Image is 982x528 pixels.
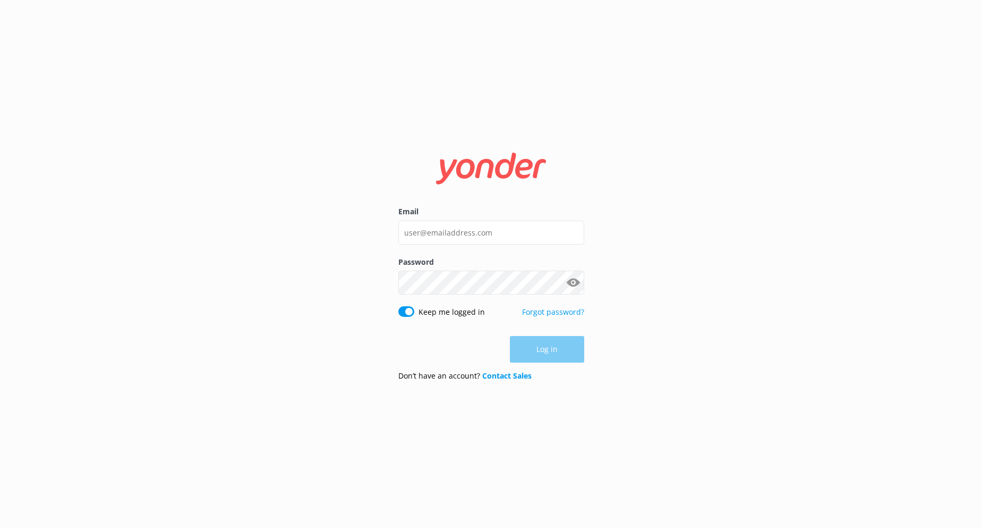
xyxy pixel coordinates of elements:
[563,272,584,294] button: Show password
[482,371,532,381] a: Contact Sales
[522,307,584,317] a: Forgot password?
[419,306,485,318] label: Keep me logged in
[398,370,532,382] p: Don’t have an account?
[398,221,584,245] input: user@emailaddress.com
[398,206,584,217] label: Email
[398,256,584,268] label: Password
